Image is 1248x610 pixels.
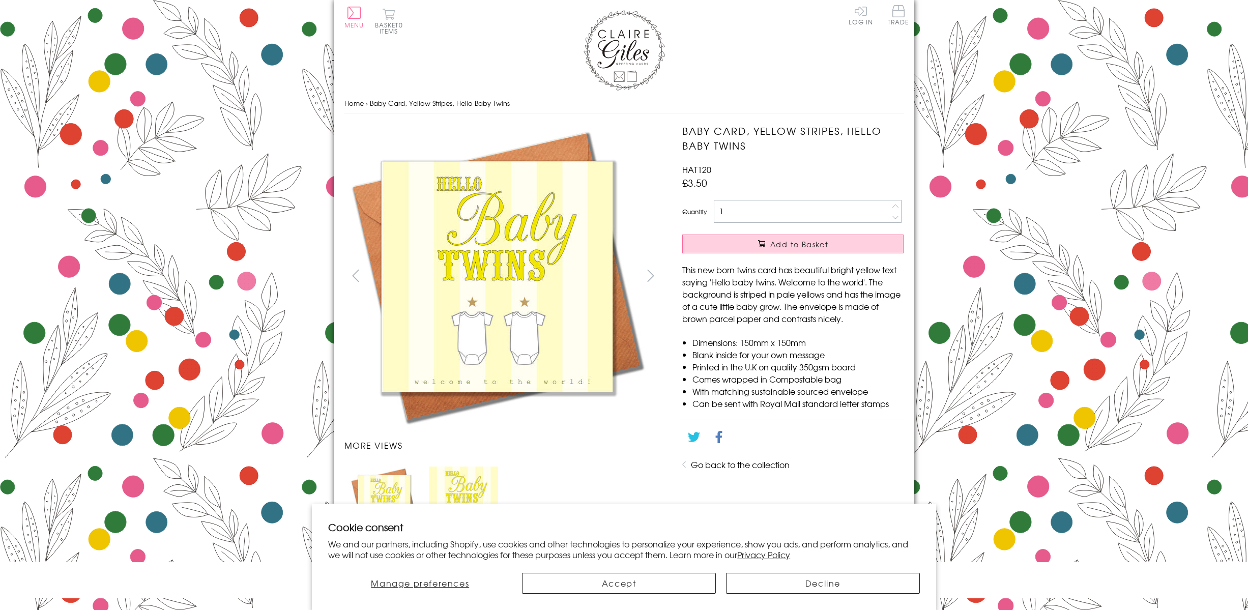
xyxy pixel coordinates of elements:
[692,361,904,373] li: Printed in the U.K on quality 350gsm board
[370,98,510,108] span: Baby Card, Yellow Stripes, Hello Baby Twins
[726,573,920,594] button: Decline
[692,385,904,397] li: With matching sustainable sourced envelope
[584,10,665,91] img: Claire Giles Greetings Cards
[849,5,873,25] a: Log In
[344,124,650,429] img: Baby Card, Yellow Stripes, Hello Baby Twins
[344,461,662,541] ul: Carousel Pagination
[375,8,403,34] button: Basket0 items
[691,458,790,471] a: Go back to the collection
[371,577,469,589] span: Manage preferences
[682,176,707,190] span: £3.50
[770,239,828,249] span: Add to Basket
[682,163,711,176] span: HAT120
[682,264,904,325] p: This new born twins card has beautiful bright yellow text saying 'Hello baby twins. Welcome to th...
[692,348,904,361] li: Blank inside for your own message
[344,93,904,114] nav: breadcrumbs
[682,124,904,153] h1: Baby Card, Yellow Stripes, Hello Baby Twins
[366,98,368,108] span: ›
[737,548,790,561] a: Privacy Policy
[344,20,364,30] span: Menu
[692,397,904,410] li: Can be sent with Royal Mail standard letter stamps
[522,573,716,594] button: Accept
[344,439,662,451] h3: More views
[424,461,503,541] li: Carousel Page 2
[344,461,424,541] li: Carousel Page 1 (Current Slide)
[350,467,419,536] img: Baby Card, Yellow Stripes, Hello Baby Twins
[692,336,904,348] li: Dimensions: 150mm x 150mm
[639,264,662,287] button: next
[682,235,904,253] button: Add to Basket
[692,373,904,385] li: Comes wrapped in Compostable bag
[344,7,364,28] button: Menu
[344,264,367,287] button: prev
[380,20,403,36] span: 0 items
[328,520,920,534] h2: Cookie consent
[328,539,920,560] p: We and our partners, including Shopify, use cookies and other technologies to personalize your ex...
[682,207,707,216] label: Quantity
[344,98,364,108] a: Home
[328,573,512,594] button: Manage preferences
[888,5,909,27] a: Trade
[888,5,909,25] span: Trade
[429,467,498,536] img: Baby Card, Yellow Stripes, Hello Baby Twins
